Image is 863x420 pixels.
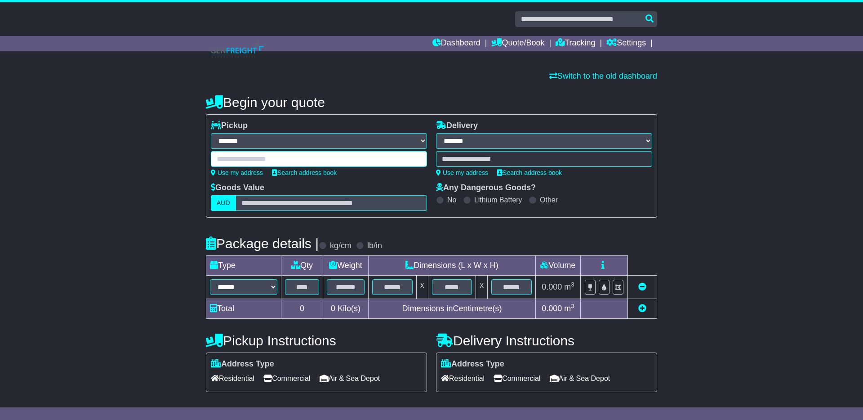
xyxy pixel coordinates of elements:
[542,304,562,313] span: 0.000
[368,299,535,319] td: Dimensions in Centimetre(s)
[206,299,281,319] td: Total
[441,371,485,385] span: Residential
[535,256,580,276] td: Volume
[436,169,488,176] a: Use my address
[211,169,263,176] a: Use my address
[432,36,480,51] a: Dashboard
[320,371,380,385] span: Air & Sea Depot
[606,36,646,51] a: Settings
[368,256,535,276] td: Dimensions (L x W x H)
[323,299,369,319] td: Kilo(s)
[571,303,574,309] sup: 3
[211,195,236,211] label: AUD
[263,371,310,385] span: Commercial
[497,169,562,176] a: Search address book
[330,241,351,251] label: kg/cm
[474,196,522,204] label: Lithium Battery
[436,121,478,131] label: Delivery
[447,196,456,204] label: No
[494,371,540,385] span: Commercial
[638,282,646,291] a: Remove this item
[556,36,595,51] a: Tracking
[638,304,646,313] a: Add new item
[211,183,264,193] label: Goods Value
[206,236,319,251] h4: Package details |
[206,256,281,276] td: Type
[272,169,337,176] a: Search address book
[331,304,335,313] span: 0
[564,304,574,313] span: m
[416,276,428,299] td: x
[542,282,562,291] span: 0.000
[436,333,657,348] h4: Delivery Instructions
[549,71,657,80] a: Switch to the old dashboard
[540,196,558,204] label: Other
[281,256,323,276] td: Qty
[281,299,323,319] td: 0
[367,241,382,251] label: lb/in
[491,36,544,51] a: Quote/Book
[441,359,504,369] label: Address Type
[550,371,610,385] span: Air & Sea Depot
[323,256,369,276] td: Weight
[211,371,254,385] span: Residential
[206,333,427,348] h4: Pickup Instructions
[211,121,248,131] label: Pickup
[436,183,536,193] label: Any Dangerous Goods?
[564,282,574,291] span: m
[206,95,657,110] h4: Begin your quote
[476,276,488,299] td: x
[211,359,274,369] label: Address Type
[571,281,574,288] sup: 3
